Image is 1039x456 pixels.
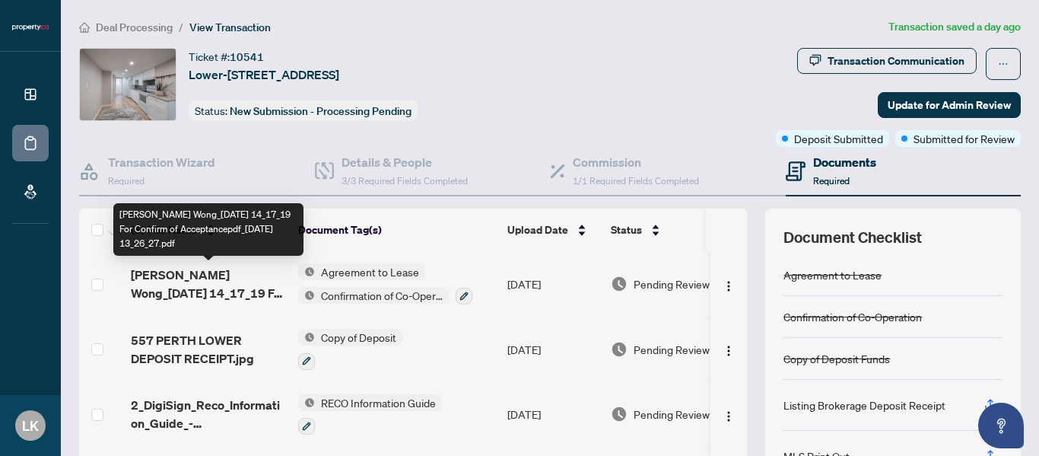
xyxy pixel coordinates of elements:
h4: Details & People [342,153,468,171]
span: 2_DigiSign_Reco_Information_Guide_-_RECO_Forms.pdf [131,396,286,432]
span: Deal Processing [96,21,173,34]
div: Confirmation of Co-Operation [783,308,922,325]
span: Required [108,175,145,187]
h4: Documents [813,153,876,171]
span: 557 PERTH LOWER DEPOSIT RECEIPT.jpg [131,331,286,368]
span: 10541 [230,50,264,64]
li: / [179,18,183,36]
td: [DATE] [501,382,605,448]
img: Status Icon [298,329,315,346]
span: 3/3 Required Fields Completed [342,175,468,187]
img: Status Icon [298,287,315,304]
img: Document Status [611,276,628,292]
span: Confirmation of Co-Operation [315,287,450,304]
span: Lower-[STREET_ADDRESS] [189,65,339,84]
button: Status IconRECO Information Guide [298,394,442,435]
button: Logo [716,272,741,296]
div: Listing Brokerage Deposit Receipt [783,397,945,413]
button: Status IconAgreement to LeaseStatus IconConfirmation of Co-Operation [298,263,472,305]
img: Logo [723,280,735,292]
span: Upload Date [507,222,568,238]
div: Transaction Communication [828,49,964,73]
img: Document Status [611,341,628,358]
span: LK [22,415,39,436]
span: 1/1 Required Fields Completed [573,175,699,187]
span: home [79,22,90,33]
img: logo [12,23,49,32]
span: Document Checklist [783,227,922,248]
div: Ticket #: [189,48,264,65]
span: Update for Admin Review [888,93,1011,117]
img: IMG-W12328971_1.jpg [80,49,176,120]
h4: Transaction Wizard [108,153,215,171]
button: Transaction Communication [797,48,977,74]
td: [DATE] [501,251,605,317]
span: Pending Review [634,276,710,292]
span: Status [611,222,642,238]
article: Transaction saved a day ago [888,18,1021,36]
img: Logo [723,345,735,357]
div: Agreement to Lease [783,266,882,283]
button: Open asap [978,403,1024,448]
button: Logo [716,337,741,362]
th: Status [605,209,734,251]
img: Logo [723,410,735,423]
span: Submitted for Review [913,130,1015,147]
span: Pending Review [634,341,710,358]
div: Status: [189,100,418,121]
div: [PERSON_NAME] Wong_[DATE] 14_17_19 For Confirm of Acceptancepdf_[DATE] 13_26_27.pdf [113,203,303,256]
span: RECO Information Guide [315,394,442,411]
th: Document Tag(s) [292,209,501,251]
td: [DATE] [501,317,605,382]
button: Logo [716,402,741,426]
span: Required [813,175,850,187]
th: Upload Date [501,209,605,251]
span: Pending Review [634,406,710,423]
img: Status Icon [298,263,315,280]
button: Update for Admin Review [878,92,1021,118]
span: New Submission - Processing Pending [230,104,411,118]
img: Status Icon [298,394,315,411]
span: Deposit Submitted [794,130,883,147]
span: View Transaction [189,21,271,34]
div: Copy of Deposit Funds [783,350,890,367]
span: Agreement to Lease [315,263,425,280]
button: Status IconCopy of Deposit [298,329,402,370]
img: Document Status [611,406,628,423]
span: ellipsis [998,59,1009,69]
span: [PERSON_NAME] Wong_[DATE] 14_17_19 For Confirm of Acceptancepdf_[DATE] 13_26_27.pdf [131,266,286,302]
span: Copy of Deposit [315,329,402,346]
h4: Commission [573,153,699,171]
